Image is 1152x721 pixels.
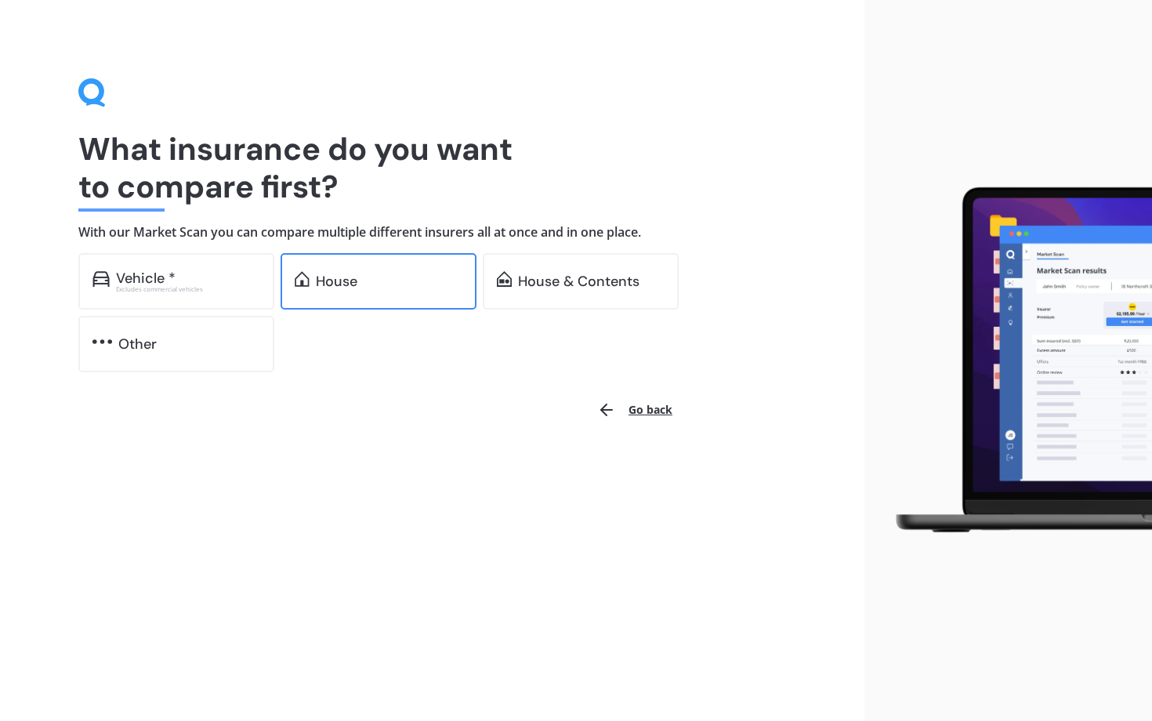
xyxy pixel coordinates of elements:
button: Go back [588,391,682,429]
div: Excludes commercial vehicles [116,286,260,292]
h4: With our Market Scan you can compare multiple different insurers all at once and in one place. [78,224,786,241]
div: House & Contents [518,274,639,289]
img: home-and-contents.b802091223b8502ef2dd.svg [497,271,512,287]
img: car.f15378c7a67c060ca3f3.svg [92,271,110,287]
div: House [316,274,357,289]
img: home.91c183c226a05b4dc763.svg [295,271,310,287]
h1: What insurance do you want to compare first? [78,130,786,205]
img: other.81dba5aafe580aa69f38.svg [92,334,112,350]
div: Vehicle * [116,270,176,286]
div: Other [118,336,157,352]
